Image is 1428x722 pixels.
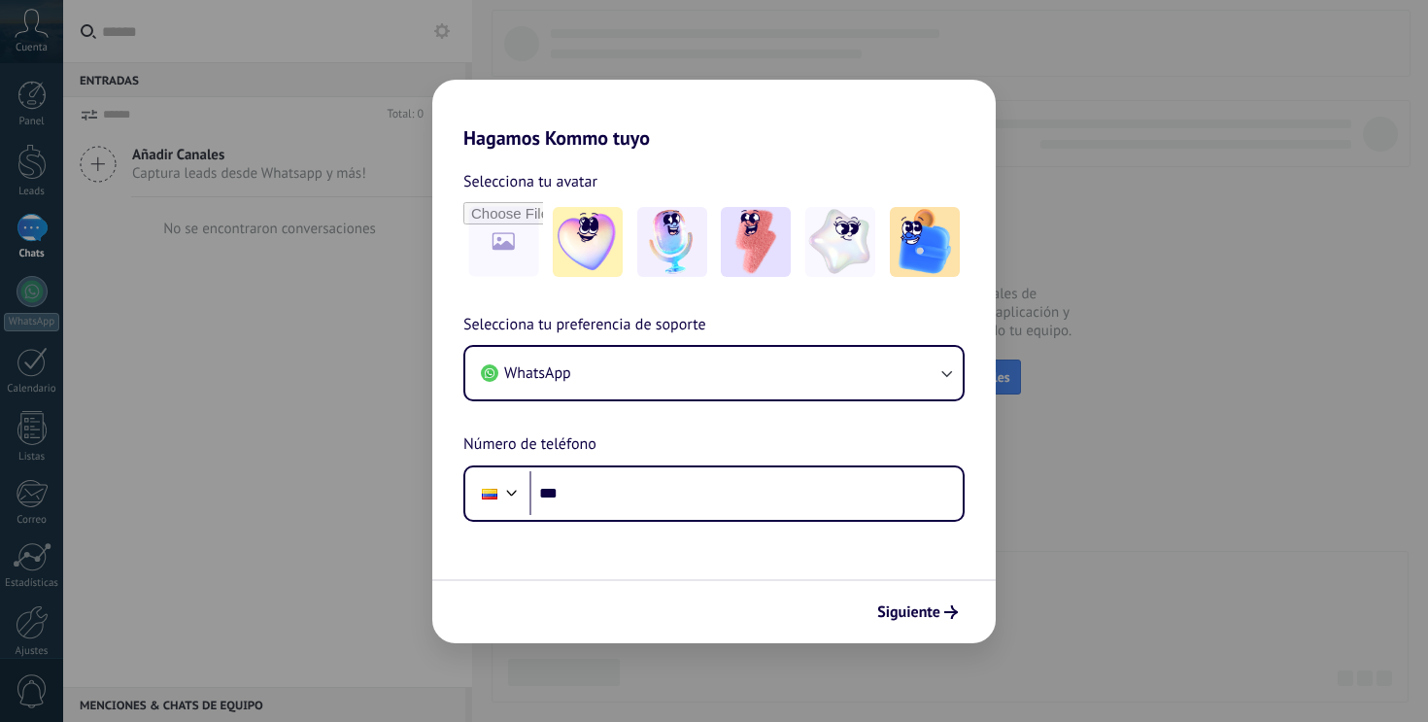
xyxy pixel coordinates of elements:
[463,169,597,194] span: Selecciona tu avatar
[465,347,963,399] button: WhatsApp
[868,596,967,629] button: Siguiente
[805,207,875,277] img: -4.jpeg
[721,207,791,277] img: -3.jpeg
[504,363,571,383] span: WhatsApp
[637,207,707,277] img: -2.jpeg
[463,432,596,458] span: Número de teléfono
[463,313,706,338] span: Selecciona tu preferencia de soporte
[877,605,940,619] span: Siguiente
[890,207,960,277] img: -5.jpeg
[553,207,623,277] img: -1.jpeg
[471,473,508,514] div: Colombia: + 57
[432,80,996,150] h2: Hagamos Kommo tuyo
